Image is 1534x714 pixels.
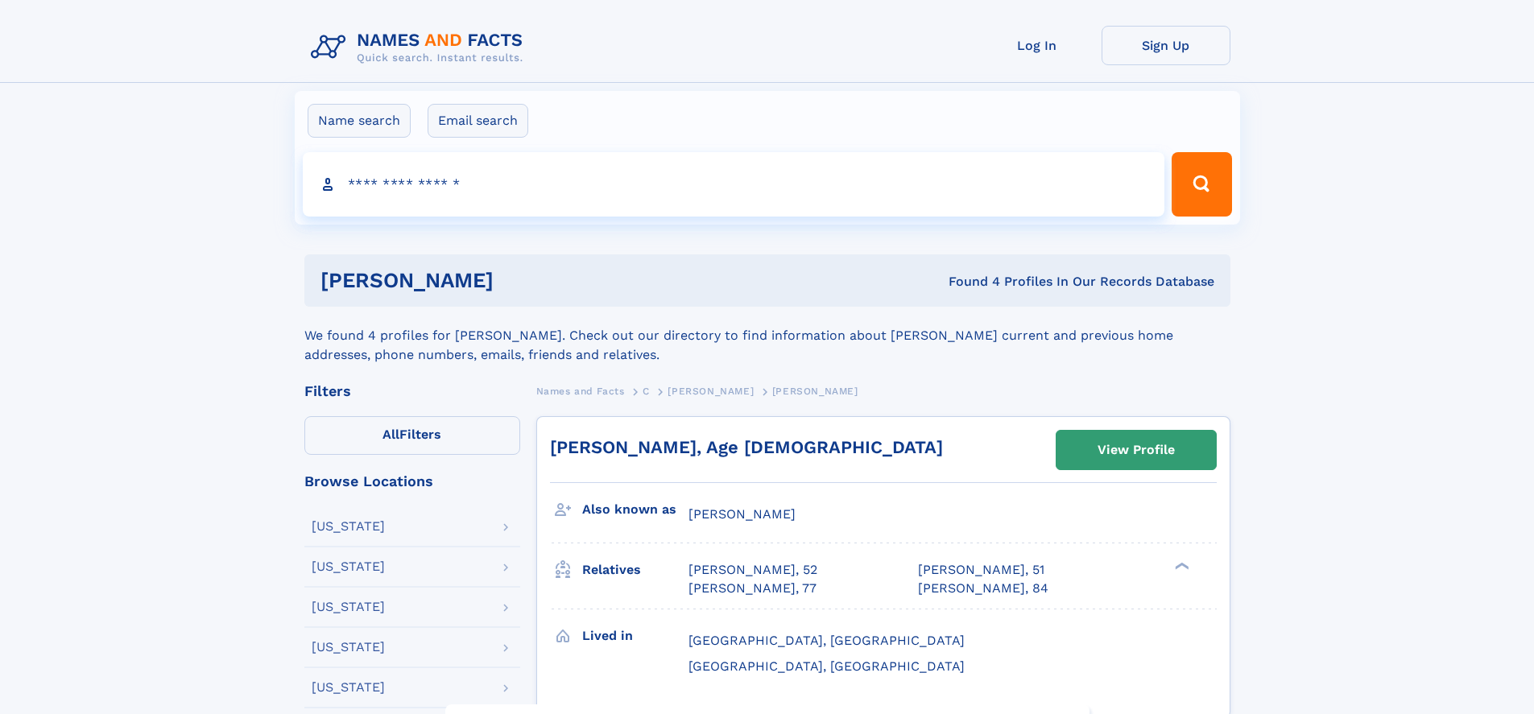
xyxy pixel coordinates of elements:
h1: [PERSON_NAME] [320,270,722,291]
div: We found 4 profiles for [PERSON_NAME]. Check out our directory to find information about [PERSON_... [304,307,1230,365]
a: [PERSON_NAME], 52 [688,561,817,579]
a: View Profile [1056,431,1216,469]
label: Email search [428,104,528,138]
h3: Relatives [582,556,688,584]
a: [PERSON_NAME], 84 [918,580,1048,597]
span: [PERSON_NAME] [668,386,754,397]
div: Filters [304,384,520,398]
div: ❯ [1171,561,1190,572]
label: Name search [308,104,411,138]
a: Log In [973,26,1102,65]
span: [GEOGRAPHIC_DATA], [GEOGRAPHIC_DATA] [688,633,965,648]
span: All [382,427,399,442]
button: Search Button [1172,152,1231,217]
span: C [643,386,650,397]
img: Logo Names and Facts [304,26,536,69]
a: [PERSON_NAME] [668,381,754,401]
input: search input [303,152,1165,217]
h3: Also known as [582,496,688,523]
div: View Profile [1098,431,1175,468]
div: Found 4 Profiles In Our Records Database [721,273,1214,291]
span: [GEOGRAPHIC_DATA], [GEOGRAPHIC_DATA] [688,658,965,674]
a: [PERSON_NAME], 51 [918,561,1044,579]
div: [US_STATE] [312,520,385,533]
div: Browse Locations [304,474,520,489]
div: [US_STATE] [312,641,385,654]
div: [US_STATE] [312,560,385,573]
a: Names and Facts [536,381,625,401]
a: C [643,381,650,401]
div: [US_STATE] [312,681,385,694]
span: [PERSON_NAME] [772,386,858,397]
a: [PERSON_NAME], Age [DEMOGRAPHIC_DATA] [550,437,943,457]
a: [PERSON_NAME], 77 [688,580,817,597]
div: [US_STATE] [312,601,385,613]
a: Sign Up [1102,26,1230,65]
label: Filters [304,416,520,455]
h3: Lived in [582,622,688,650]
span: [PERSON_NAME] [688,506,796,522]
